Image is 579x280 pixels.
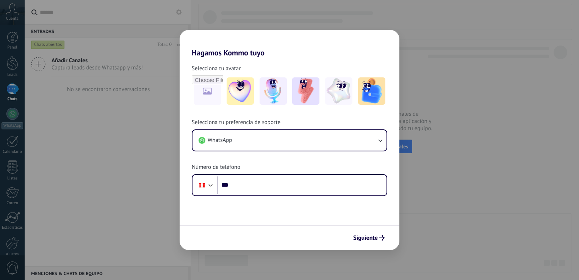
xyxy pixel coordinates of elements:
[192,164,240,171] span: Número de teléfono
[195,177,209,193] div: Peru: + 51
[192,130,387,151] button: WhatsApp
[208,137,232,144] span: WhatsApp
[350,231,388,244] button: Siguiente
[358,77,385,105] img: -5.jpeg
[353,235,378,241] span: Siguiente
[180,30,399,57] h2: Hagamos Kommo tuyo
[192,65,241,72] span: Selecciona tu avatar
[260,77,287,105] img: -2.jpeg
[325,77,352,105] img: -4.jpeg
[192,119,280,126] span: Selecciona tu preferencia de soporte
[227,77,254,105] img: -1.jpeg
[292,77,319,105] img: -3.jpeg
